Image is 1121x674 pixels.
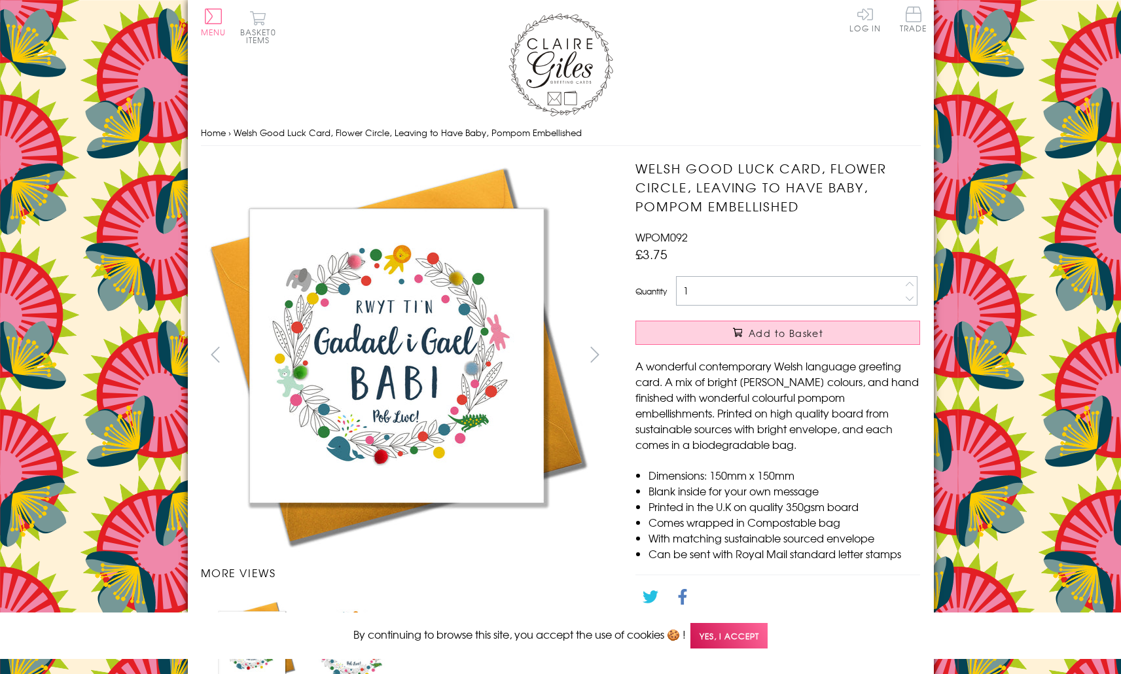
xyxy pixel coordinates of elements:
[649,514,920,530] li: Comes wrapped in Compostable bag
[749,327,823,340] span: Add to Basket
[900,7,927,35] a: Trade
[635,321,920,345] button: Add to Basket
[201,9,226,36] button: Menu
[649,499,920,514] li: Printed in the U.K on quality 350gsm board
[234,126,582,139] span: Welsh Good Luck Card, Flower Circle, Leaving to Have Baby, Pompom Embellished
[201,340,230,369] button: prev
[649,483,920,499] li: Blank inside for your own message
[635,245,667,263] span: £3.75
[635,159,920,215] h1: Welsh Good Luck Card, Flower Circle, Leaving to Have Baby, Pompom Embellished
[246,26,276,46] span: 0 items
[508,13,613,116] img: Claire Giles Greetings Cards
[649,546,920,561] li: Can be sent with Royal Mail standard letter stamps
[201,159,594,552] img: Welsh Good Luck Card, Flower Circle, Leaving to Have Baby, Pompom Embellished
[849,7,881,32] a: Log In
[649,467,920,483] li: Dimensions: 150mm x 150mm
[240,10,276,44] button: Basket0 items
[635,229,688,245] span: WPOM092
[201,565,610,580] h3: More views
[201,126,226,139] a: Home
[201,120,921,147] nav: breadcrumbs
[649,530,920,546] li: With matching sustainable sourced envelope
[228,126,231,139] span: ›
[900,7,927,32] span: Trade
[635,358,920,452] p: A wonderful contemporary Welsh language greeting card. A mix of bright [PERSON_NAME] colours, and...
[201,26,226,38] span: Menu
[580,340,609,369] button: next
[690,623,768,648] span: Yes, I accept
[635,285,667,297] label: Quantity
